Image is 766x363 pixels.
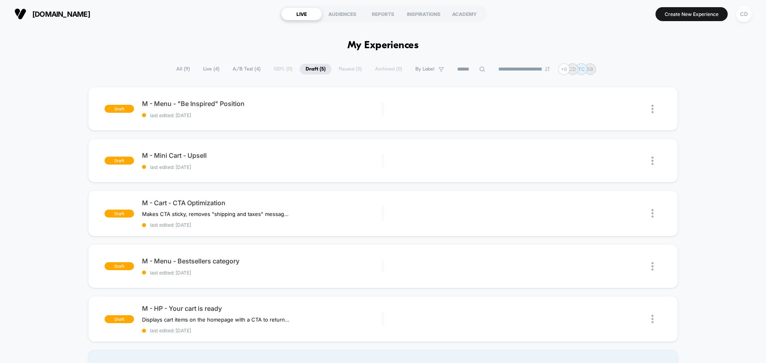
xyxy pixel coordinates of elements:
img: close [651,209,653,218]
img: close [651,105,653,113]
p: TC [578,66,585,72]
span: last edited: [DATE] [142,164,383,170]
span: draft [105,262,134,270]
span: [DOMAIN_NAME] [32,10,90,18]
span: last edited: [DATE] [142,222,383,228]
img: end [545,67,550,71]
div: AUDIENCES [322,8,363,20]
span: All ( 9 ) [170,64,196,75]
button: Create New Experience [655,7,728,21]
img: Visually logo [14,8,26,20]
span: M - Menu - "Be Inspired" Position [142,100,383,108]
span: last edited: [DATE] [142,270,383,276]
span: M - Mini Cart - Upsell [142,151,383,159]
img: close [651,315,653,323]
span: Displays cart items on the homepage with a CTA to return to cart. [142,316,290,323]
span: M - HP - Your cart is ready [142,304,383,312]
div: INSPIRATIONS [403,8,444,20]
span: draft [105,157,134,165]
span: A/B Test ( 4 ) [227,64,267,75]
span: last edited: [DATE] [142,112,383,118]
div: REPORTS [363,8,403,20]
span: last edited: [DATE] [142,328,383,334]
span: Makes CTA sticky, removes "shipping and taxes" message, removes Klarna message. [142,211,290,217]
span: draft [105,105,134,113]
h1: My Experiences [347,40,419,51]
span: Draft ( 5 ) [300,64,332,75]
p: CD [569,66,576,72]
div: CD [736,6,752,22]
div: + 6 [558,63,570,75]
div: LIVE [281,8,322,20]
span: draft [105,210,134,218]
p: SB [587,66,593,72]
button: CD [734,6,754,22]
span: By Label [415,66,434,72]
span: M - Menu - Bestsellers category [142,257,383,265]
span: Live ( 4 ) [197,64,225,75]
div: ACADEMY [444,8,485,20]
img: close [651,262,653,271]
span: M - Cart - CTA Optimization [142,199,383,207]
span: draft [105,315,134,323]
img: close [651,157,653,165]
button: [DOMAIN_NAME] [12,8,93,20]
